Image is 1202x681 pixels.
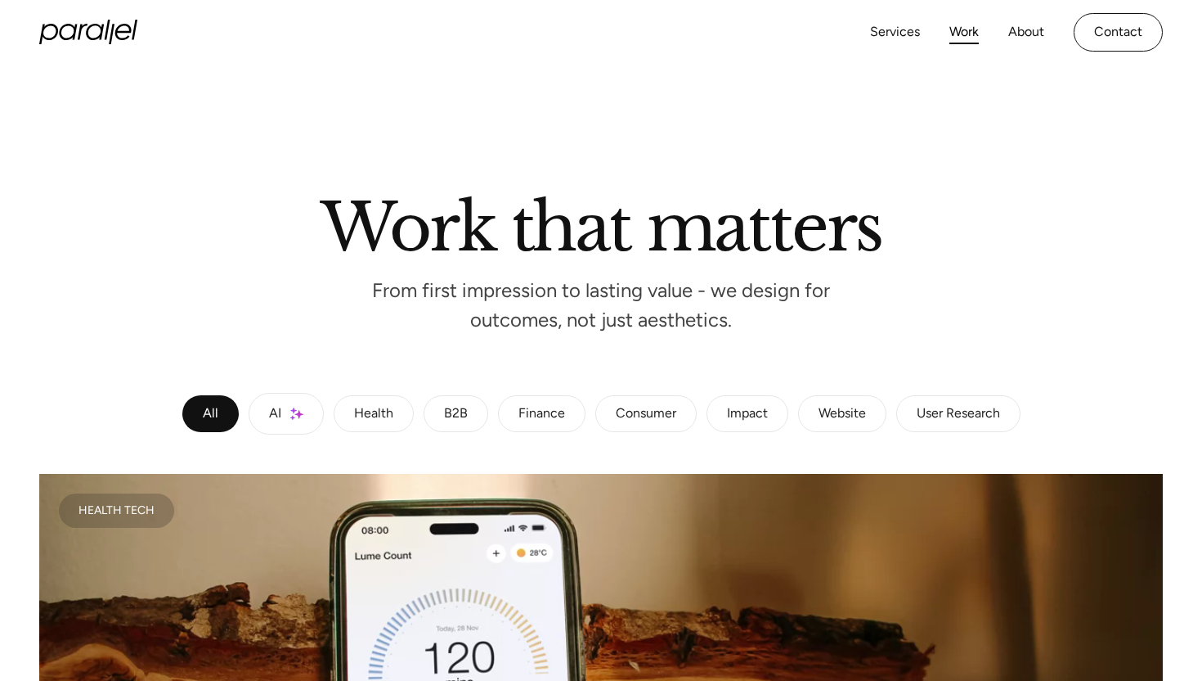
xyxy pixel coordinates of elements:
[727,409,768,419] div: Impact
[616,409,676,419] div: Consumer
[917,409,1000,419] div: User Research
[949,20,979,44] a: Work
[354,409,393,419] div: Health
[819,409,866,419] div: Website
[870,20,920,44] a: Services
[444,409,468,419] div: B2B
[518,409,565,419] div: Finance
[78,507,155,515] div: Health Tech
[1008,20,1044,44] a: About
[135,196,1067,251] h2: Work that matters
[356,284,846,327] p: From first impression to lasting value - we design for outcomes, not just aesthetics.
[269,409,281,419] div: AI
[1074,13,1163,52] a: Contact
[39,20,137,44] a: home
[203,409,218,419] div: All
